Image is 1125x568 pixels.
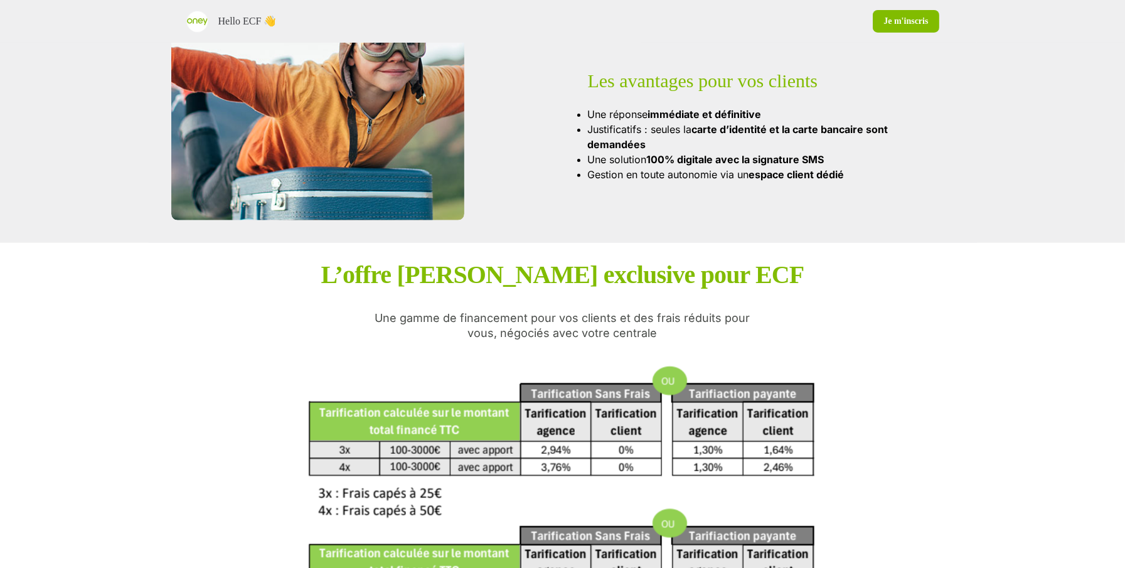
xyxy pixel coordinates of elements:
[588,153,647,166] span: Une solution
[588,123,888,151] span: carte d’identité et la carte bancaire sont demandées
[648,108,762,121] span: immédiate et définitive
[647,153,824,166] span: 100% digitale avec la signature SMS
[588,168,749,181] span: Gestion en toute autonomie via un
[588,70,818,91] span: Les avantages pour vos clients
[749,168,845,181] span: espace client dédié
[588,123,692,136] span: Justificatifs : seules la
[375,311,750,326] p: Une gamme de financement pour vos clients et des frais réduits pour
[873,10,939,33] a: Je m'inscris
[321,259,804,291] p: L’offre [PERSON_NAME] exclusive pour ECF
[375,326,750,341] p: vous, négociés avec votre centrale
[218,14,277,29] p: Hello ECF 👋
[588,108,648,121] span: Une réponse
